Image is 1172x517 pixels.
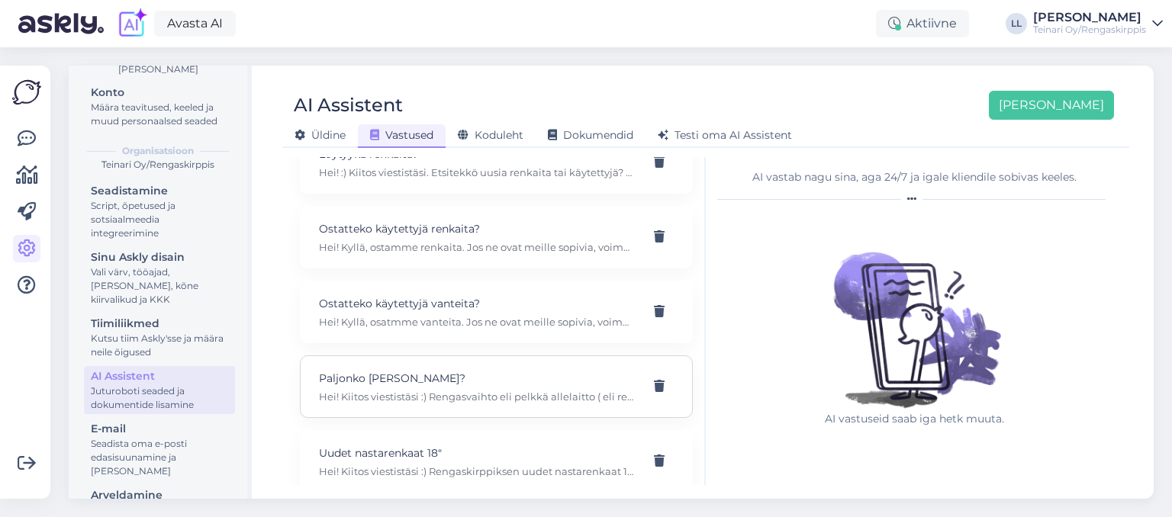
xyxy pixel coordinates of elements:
div: Vali värv, tööajad, [PERSON_NAME], kõne kiirvalikud ja KKK [91,265,228,307]
a: SeadistamineScript, õpetused ja sotsiaalmeedia integreerimine [84,181,235,242]
b: Organisatsioon [122,144,194,158]
div: Teinari Oy/Rengaskirppis [81,158,235,172]
span: Koduleht [458,128,523,142]
div: Script, õpetused ja sotsiaalmeedia integreerimine [91,199,228,240]
div: [PERSON_NAME] [1033,11,1146,24]
a: [PERSON_NAME]Teinari Oy/Rengaskirppis [1033,11,1163,36]
a: Sinu Askly disainVali värv, tööajad, [PERSON_NAME], kõne kiirvalikud ja KKK [84,247,235,309]
p: Paljonko [PERSON_NAME]? [319,370,637,387]
div: AI Assistent [91,368,228,384]
div: AI vastab nagu sina, aga 24/7 ja igale kliendile sobivas keeles. [717,169,1112,185]
div: Määra teavitused, keeled ja muud personaalsed seaded [91,101,228,128]
div: Löytyykä renkaita?Hei! :) Kiitos viestistäsi. Etsitekkö uusia renkaita tai käytettyjä? Etsittekö ... [300,131,693,194]
a: AI AssistentJuturoboti seaded ja dokumentide lisamine [84,366,235,414]
div: Seadistamine [91,183,228,199]
a: KontoMäära teavitused, keeled ja muud personaalsed seaded [84,82,235,130]
span: Üldine [295,128,346,142]
div: AI Assistent [294,91,403,120]
div: Sinu Askly disain [91,249,228,265]
p: Hei! :) Kiitos viestistäsi. Etsitekkö uusia renkaita tai käytettyjä? Etsittekö kitka, nasta tai k... [319,165,637,179]
div: Seadista oma e-posti edasisuunamine ja [PERSON_NAME] [91,437,228,478]
button: [PERSON_NAME] [989,91,1114,120]
div: Juturoboti seaded ja dokumentide lisamine [91,384,228,412]
a: TiimiliikmedKutsu tiim Askly'sse ja määra neile õigused [84,313,235,361]
img: No qna [816,213,1014,411]
div: E-mail [91,421,228,437]
div: [PERSON_NAME] [81,63,235,76]
p: Uudet nastarenkaat 18" [319,445,637,461]
div: Aktiivne [876,10,969,37]
p: Hei! Kyllä, osatmme vanteita. Jos ne ovat meille sopivia, voimme tehdä tarjouksen paikan päällä t... [319,315,637,329]
div: Konto [91,85,228,101]
p: Hei! Kiitos viestistäsi :) Rengasvaihto eli pelkkä allelaitto ( eli renkaat ovat jo vanteilla) hi... [319,390,637,403]
p: Hei! Kiitos viestistäsi :) Rengaskirppiksen uudet nastarenkaat 18" löydät sivulta: [URL][DOMAIN_N... [319,464,637,478]
span: Dokumendid [548,128,633,142]
a: Avasta AI [154,11,236,37]
div: Teinari Oy/Rengaskirppis [1033,24,1146,36]
div: Ostatteko käytettyjä renkaita?Hei! Kyllä, ostamme renkaita. Jos ne ovat meille sopivia, voimme te... [300,206,693,268]
div: Uudet nastarenkaat 18"Hei! Kiitos viestistäsi :) Rengaskirppiksen uudet nastarenkaat 18" löydät s... [300,430,693,493]
div: Kutsu tiim Askly'sse ja määra neile õigused [91,332,228,359]
img: explore-ai [116,8,148,40]
img: Askly Logo [12,78,41,107]
div: LL [1006,13,1027,34]
a: E-mailSeadista oma e-posti edasisuunamine ja [PERSON_NAME] [84,419,235,480]
p: Hei! Kyllä, ostamme renkaita. Jos ne ovat meille sopivia, voimme tehdä tarjouksen paikan päällä t... [319,240,637,254]
span: Vastused [370,128,433,142]
p: Ostatteko käytettyjä vanteita? [319,295,637,312]
div: Tiimiliikmed [91,316,228,332]
div: Arveldamine [91,487,228,503]
div: Ostatteko käytettyjä vanteita?Hei! Kyllä, osatmme vanteita. Jos ne ovat meille sopivia, voimme te... [300,281,693,343]
div: Paljonko [PERSON_NAME]?Hei! Kiitos viestistäsi :) Rengasvaihto eli pelkkä allelaitto ( eli renkaa... [300,355,693,418]
p: Ostatteko käytettyjä renkaita? [319,220,637,237]
p: AI vastuseid saab iga hetk muuta. [816,411,1014,427]
span: Testi oma AI Assistent [658,128,792,142]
